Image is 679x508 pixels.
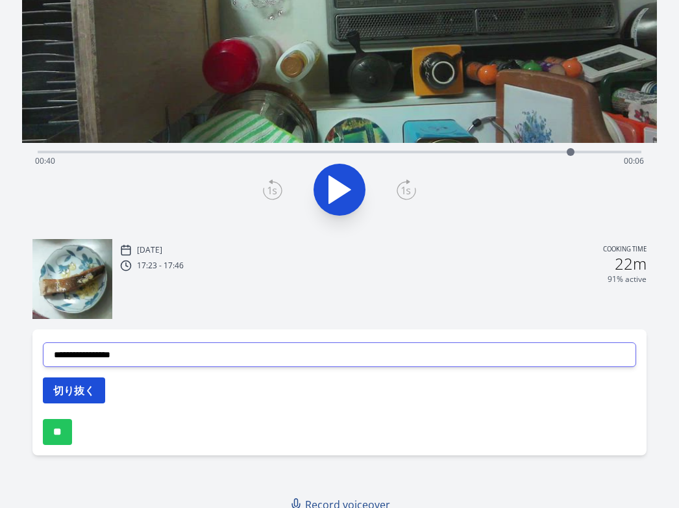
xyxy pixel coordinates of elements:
[35,155,55,166] span: 00:40
[137,245,162,255] p: [DATE]
[32,239,112,319] img: 250925082434_thumb.jpeg
[137,260,184,271] p: 17:23 - 17:46
[624,155,644,166] span: 00:06
[43,377,105,403] button: 切り抜く
[603,244,647,256] p: Cooking time
[608,274,647,285] p: 91% active
[615,256,647,272] h2: 22m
